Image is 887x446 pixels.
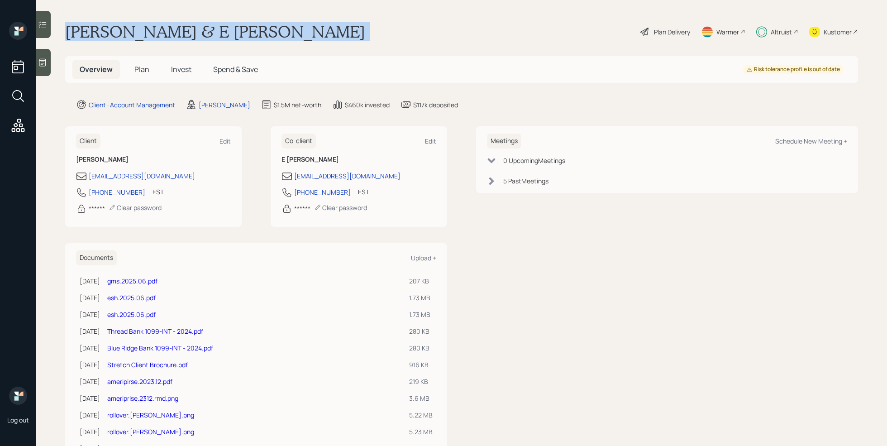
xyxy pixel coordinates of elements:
div: 5 Past Meeting s [503,176,548,186]
a: rollover.[PERSON_NAME].png [107,411,194,419]
div: [DATE] [80,393,100,403]
a: gms.2025.06.pdf [107,277,157,285]
span: Plan [134,64,149,74]
a: Thread Bank 1099-INT - 2024.pdf [107,327,203,336]
div: [DATE] [80,310,100,319]
h6: [PERSON_NAME] [76,156,231,163]
div: 1.73 MB [409,310,433,319]
div: 219 KB [409,377,433,386]
a: ameripirse.2023.12.pdf [107,377,172,386]
div: [DATE] [80,427,100,436]
div: [PHONE_NUMBER] [294,187,351,197]
span: Invest [171,64,191,74]
span: Spend & Save [213,64,258,74]
img: retirable_logo.png [9,387,27,405]
h6: Meetings [487,134,521,149]
h1: [PERSON_NAME] & E [PERSON_NAME] [65,22,365,42]
h6: E [PERSON_NAME] [281,156,436,163]
div: Log out [7,416,29,424]
div: EST [358,187,369,197]
div: EST [153,187,164,197]
div: Clear password [109,203,162,212]
div: 5.22 MB [409,410,433,420]
div: $1.5M net-worth [274,100,321,110]
a: Stretch Client Brochure.pdf [107,360,188,369]
div: Edit [425,137,436,145]
div: 280 KB [409,326,433,336]
div: Risk tolerance profile is out of date [747,66,840,73]
a: esh.2025.06.pdf [107,310,156,319]
div: Kustomer [824,27,852,37]
div: Client · Account Management [89,100,175,110]
a: rollover.[PERSON_NAME].png [107,427,194,436]
div: 0 Upcoming Meeting s [503,156,565,165]
div: Schedule New Meeting + [775,137,847,145]
div: [DATE] [80,377,100,386]
div: 1.73 MB [409,293,433,302]
div: [PERSON_NAME] [199,100,250,110]
div: Plan Delivery [654,27,690,37]
div: Clear password [314,203,367,212]
div: 916 KB [409,360,433,369]
div: 3.6 MB [409,393,433,403]
h6: Client [76,134,100,149]
div: [DATE] [80,293,100,302]
div: Edit [219,137,231,145]
div: [DATE] [80,410,100,420]
div: 5.23 MB [409,427,433,436]
div: [DATE] [80,343,100,353]
h6: Co-client [281,134,316,149]
div: Warmer [716,27,739,37]
div: [DATE] [80,360,100,369]
span: Overview [80,64,113,74]
div: Upload + [411,254,436,262]
div: 207 KB [409,276,433,286]
div: [EMAIL_ADDRESS][DOMAIN_NAME] [294,171,401,181]
div: [DATE] [80,326,100,336]
a: ameriprise.2312.rmd.png [107,394,178,403]
div: 280 KB [409,343,433,353]
div: [DATE] [80,276,100,286]
div: $460k invested [345,100,390,110]
div: $117k deposited [413,100,458,110]
div: [EMAIL_ADDRESS][DOMAIN_NAME] [89,171,195,181]
h6: Documents [76,250,117,265]
div: [PHONE_NUMBER] [89,187,145,197]
div: Altruist [771,27,792,37]
a: esh.2025.06.pdf [107,293,156,302]
a: Blue Ridge Bank 1099-INT - 2024.pdf [107,344,213,352]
